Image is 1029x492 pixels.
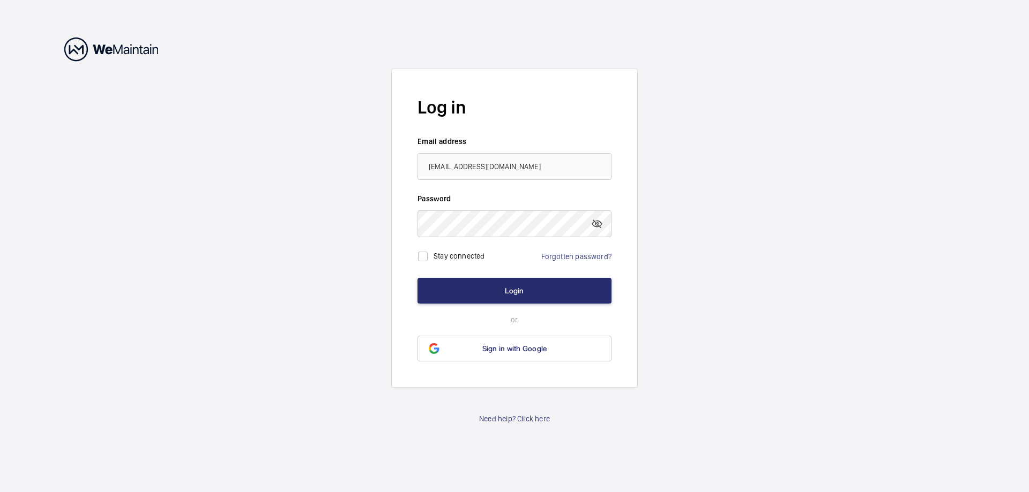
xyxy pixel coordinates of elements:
[482,344,547,353] span: Sign in with Google
[434,251,485,260] label: Stay connected
[417,314,612,325] p: or
[541,252,612,261] a: Forgotten password?
[417,95,612,120] h2: Log in
[417,278,612,304] button: Login
[417,136,612,147] label: Email address
[417,153,612,180] input: Your email address
[417,193,612,204] label: Password
[479,413,550,424] a: Need help? Click here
